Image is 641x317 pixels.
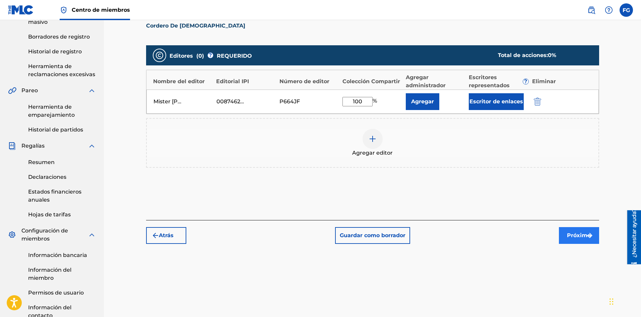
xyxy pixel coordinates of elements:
font: Nombre del editor [153,78,205,85]
font: ) [202,53,204,59]
font: Pareo [21,87,38,94]
img: Logotipo del MLC [8,5,34,15]
div: Ayuda [602,3,616,17]
img: buscar [587,6,595,14]
a: Estados financieros anuales [28,188,96,204]
font: Agregar administrador [406,74,446,89]
font: Próximo [567,232,591,239]
font: Atrás [159,232,174,239]
a: Información del miembro [28,266,96,282]
font: Regalías [21,143,45,149]
div: Menú de usuario [620,3,633,17]
font: Centro de miembros [72,7,130,13]
img: f7272a7cc735f4ea7f67.svg [586,231,594,240]
div: Arrastrar [610,292,614,312]
font: Número de editor [279,78,329,85]
font: Herramienta de emparejamiento [28,104,75,118]
a: Historial de registro [28,48,96,56]
font: Permisos de usuario [28,289,84,296]
font: Hojas de tarifas [28,211,71,218]
font: Editorial IPI [216,78,249,85]
font: ? [524,78,527,85]
button: Escritor de enlaces [469,93,524,110]
img: editores [155,51,164,59]
a: Búsqueda pública [585,3,598,17]
font: Historial de partidos [28,126,83,133]
a: Herramienta de emparejamiento [28,103,96,119]
font: Cordero De [DEMOGRAPHIC_DATA] [146,22,245,29]
font: Eliminar [532,78,556,85]
font: Agregar editor [352,150,393,156]
img: ayuda [605,6,613,14]
img: Regalías [8,142,16,150]
img: 12a2ab48e56ec057fbd8.svg [534,98,541,106]
a: Borradores de registro [28,33,96,41]
font: 0 [548,52,552,58]
font: Información bancaria [28,252,87,258]
font: Guardar como borrador [340,232,405,239]
a: Información bancaria [28,251,96,259]
a: Declaraciones [28,173,96,181]
img: Pareo [8,87,16,95]
img: expandir [88,87,96,95]
img: agregar [369,135,377,143]
img: expandir [88,231,96,239]
a: Permisos de usuario [28,289,96,297]
button: Agregar [406,93,439,110]
font: Información del miembro [28,267,71,281]
font: REQUERIDO [217,53,252,59]
iframe: Widget de chat [607,285,641,317]
img: Configuración de miembros [8,231,16,239]
font: Borradores de registro [28,34,90,40]
button: Atrás [146,227,186,244]
a: Resumen [28,158,96,166]
font: ( [196,53,198,59]
font: Editores [170,53,193,59]
font: Colección Compartir [342,78,400,85]
font: Escritor de enlaces [469,98,523,105]
font: Escritores representados [469,74,510,89]
img: expandir [88,142,96,150]
a: Herramienta de reclamaciones excesivas [28,62,96,78]
font: Estados financieros anuales [28,189,81,203]
font: ? [209,52,212,58]
font: Historial de registro [28,48,82,55]
font: Configuración de miembros [21,227,68,242]
font: Resumen [28,159,55,165]
img: Titular de los derechos superior [60,6,68,14]
font: % [373,98,377,104]
font: Herramienta de reclamaciones excesivas [28,63,95,77]
font: Agregar [411,98,434,105]
a: Historial de partidos [28,126,96,134]
font: 0 [198,53,202,59]
font: Total de acciones: [498,52,548,58]
font: % [552,52,556,58]
a: Hojas de tarifas [28,211,96,219]
iframe: Centro de recursos [622,210,641,264]
font: Declaraciones [28,174,66,180]
button: Próximo [559,227,599,244]
img: 7ee5dd4eb1f8a8e3ef2f.svg [151,231,159,240]
button: Guardar como borrador [335,227,410,244]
